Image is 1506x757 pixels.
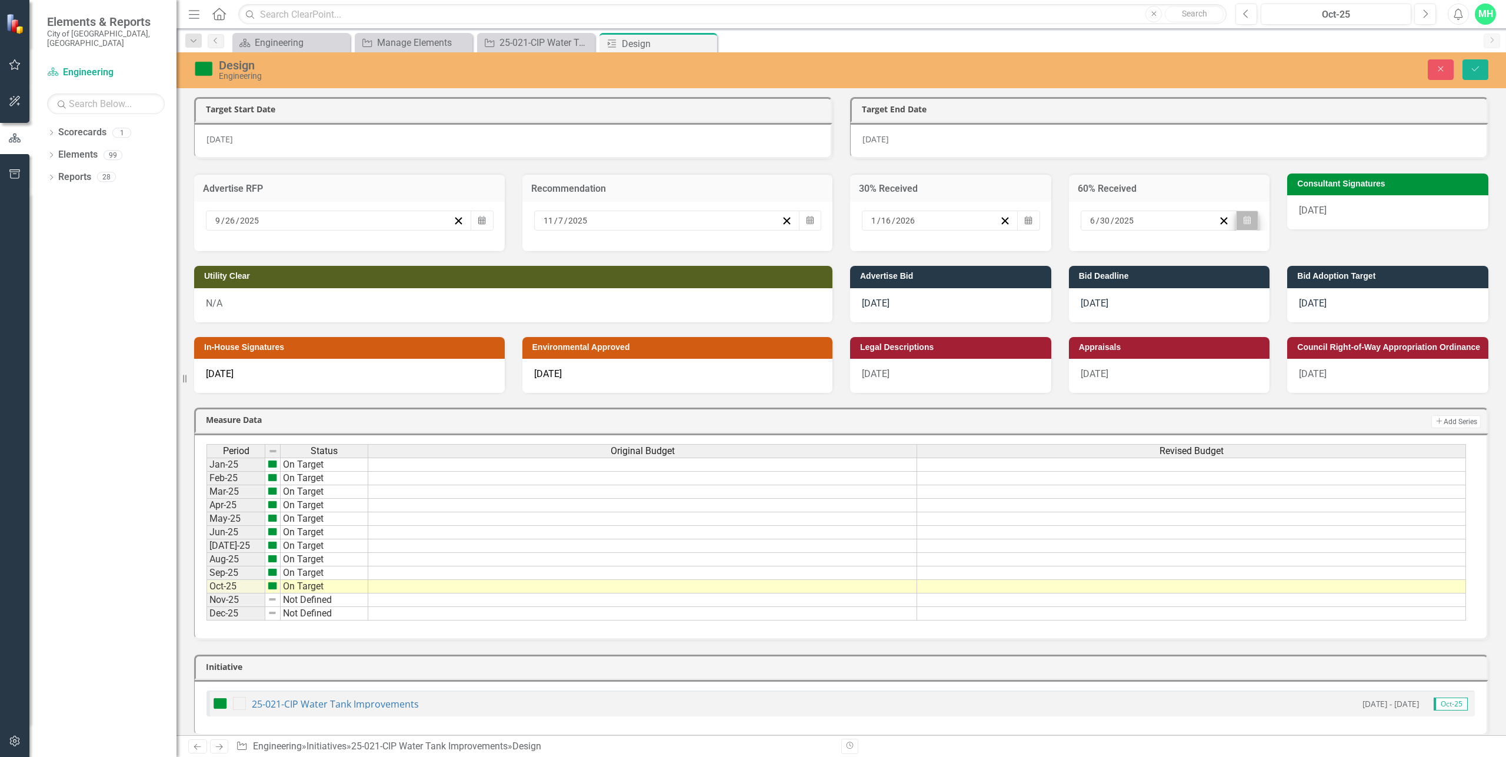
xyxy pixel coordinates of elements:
[252,698,419,711] a: 25-021-CIP Water Tank Improvements
[862,298,889,309] span: [DATE]
[554,215,558,226] span: /
[1475,4,1496,25] button: MH
[534,368,562,379] span: [DATE]
[206,539,265,553] td: [DATE]-25
[1081,368,1108,379] span: [DATE]
[306,741,346,752] a: Initiatives
[564,215,568,226] span: /
[622,36,714,51] div: Design
[206,105,825,114] h3: Target Start Date
[1096,215,1099,226] span: /
[281,526,368,539] td: On Target
[1182,9,1207,18] span: Search
[281,593,368,607] td: Not Defined
[268,608,277,618] img: 8DAGhfEEPCf229AAAAAElFTkSuQmCC
[213,696,227,711] img: On Target
[1434,698,1468,711] span: Oct-25
[194,288,832,322] div: N/A
[1078,184,1261,194] h3: 60% Received
[206,472,265,485] td: Feb-25
[219,72,928,81] div: Engineering
[268,554,277,563] img: sFe+BgDoogf606sH+tNzl0fDd1dhkvtzBO+duPGw2+H13uy5+d+WHp5H8KPzz75JMADQpvv602v3rO1dGfRmF8ez3qe748GlV...
[1297,343,1482,352] h3: Council Right-of-Way Appropriation Ordinance
[1299,298,1327,309] span: [DATE]
[1160,446,1224,456] span: Revised Budget
[512,741,541,752] div: Design
[268,541,277,550] img: sFe+BgDoogf606sH+tNzl0fDd1dhkvtzBO+duPGw2+H13uy5+d+WHp5H8KPzz75JMADQpvv602v3rO1dGfRmF8ez3qe748GlV...
[281,499,368,512] td: On Target
[203,184,496,194] h3: Advertise RFP
[206,415,881,424] h3: Measure Data
[377,35,469,50] div: Manage Elements
[268,513,277,523] img: sFe+BgDoogf606sH+tNzl0fDd1dhkvtzBO+duPGw2+H13uy5+d+WHp5H8KPzz75JMADQpvv602v3rO1dGfRmF8ez3qe748GlV...
[860,343,1045,352] h3: Legal Descriptions
[6,14,26,34] img: ClearPoint Strategy
[1111,215,1114,226] span: /
[104,150,122,160] div: 99
[206,553,265,566] td: Aug-25
[268,581,277,591] img: sFe+BgDoogf606sH+tNzl0fDd1dhkvtzBO+duPGw2+H13uy5+d+WHp5H8KPzz75JMADQpvv602v3rO1dGfRmF8ez3qe748GlV...
[860,272,1045,281] h3: Advertise Bid
[194,59,213,78] img: On Target
[531,184,824,194] h3: Recommendation
[236,740,832,753] div: » » »
[206,458,265,472] td: Jan-25
[206,662,1481,671] h3: Initiative
[1431,415,1481,428] button: Add Series
[281,512,368,526] td: On Target
[1299,205,1327,216] span: [DATE]
[1165,6,1224,22] button: Search
[206,593,265,607] td: Nov-25
[253,741,302,752] a: Engineering
[268,527,277,536] img: sFe+BgDoogf606sH+tNzl0fDd1dhkvtzBO+duPGw2+H13uy5+d+WHp5H8KPzz75JMADQpvv602v3rO1dGfRmF8ez3qe748GlV...
[58,171,91,184] a: Reports
[204,272,827,281] h3: Utility Clear
[268,595,277,604] img: 8DAGhfEEPCf229AAAAAElFTkSuQmCC
[1265,8,1407,22] div: Oct-25
[480,35,592,50] a: 25-021-CIP Water Tank Improvements
[47,66,165,79] a: Engineering
[58,126,106,139] a: Scorecards
[206,485,265,499] td: Mar-25
[281,458,368,472] td: On Target
[281,553,368,566] td: On Target
[311,446,338,456] span: Status
[219,59,928,72] div: Design
[47,29,165,48] small: City of [GEOGRAPHIC_DATA], [GEOGRAPHIC_DATA]
[204,343,499,352] h3: In-House Signatures
[268,500,277,509] img: sFe+BgDoogf606sH+tNzl0fDd1dhkvtzBO+duPGw2+H13uy5+d+WHp5H8KPzz75JMADQpvv602v3rO1dGfRmF8ez3qe748GlV...
[268,446,278,456] img: 8DAGhfEEPCf229AAAAAElFTkSuQmCC
[358,35,469,50] a: Manage Elements
[206,499,265,512] td: Apr-25
[532,343,827,352] h3: Environmental Approved
[206,566,265,580] td: Sep-25
[206,526,265,539] td: Jun-25
[281,539,368,553] td: On Target
[351,741,508,752] a: 25-021-CIP Water Tank Improvements
[877,215,881,226] span: /
[862,368,889,379] span: [DATE]
[281,580,368,593] td: On Target
[268,486,277,496] img: sFe+BgDoogf606sH+tNzl0fDd1dhkvtzBO+duPGw2+H13uy5+d+WHp5H8KPzz75JMADQpvv602v3rO1dGfRmF8ez3qe748GlV...
[1297,272,1482,281] h3: Bid Adoption Target
[1079,343,1264,352] h3: Appraisals
[1362,698,1419,709] small: [DATE] - [DATE]
[206,580,265,593] td: Oct-25
[281,566,368,580] td: On Target
[206,512,265,526] td: May-25
[1299,368,1327,379] span: [DATE]
[1297,179,1482,188] h3: Consultant Signatures
[47,94,165,114] input: Search Below...
[268,568,277,577] img: sFe+BgDoogf606sH+tNzl0fDd1dhkvtzBO+duPGw2+H13uy5+d+WHp5H8KPzz75JMADQpvv602v3rO1dGfRmF8ez3qe748GlV...
[1079,272,1264,281] h3: Bid Deadline
[1081,298,1108,309] span: [DATE]
[235,35,347,50] a: Engineering
[862,134,889,145] span: [DATE]
[611,446,675,456] span: Original Budget
[47,15,165,29] span: Elements & Reports
[499,35,592,50] div: 25-021-CIP Water Tank Improvements
[206,607,265,621] td: Dec-25
[58,148,98,162] a: Elements
[97,172,116,182] div: 28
